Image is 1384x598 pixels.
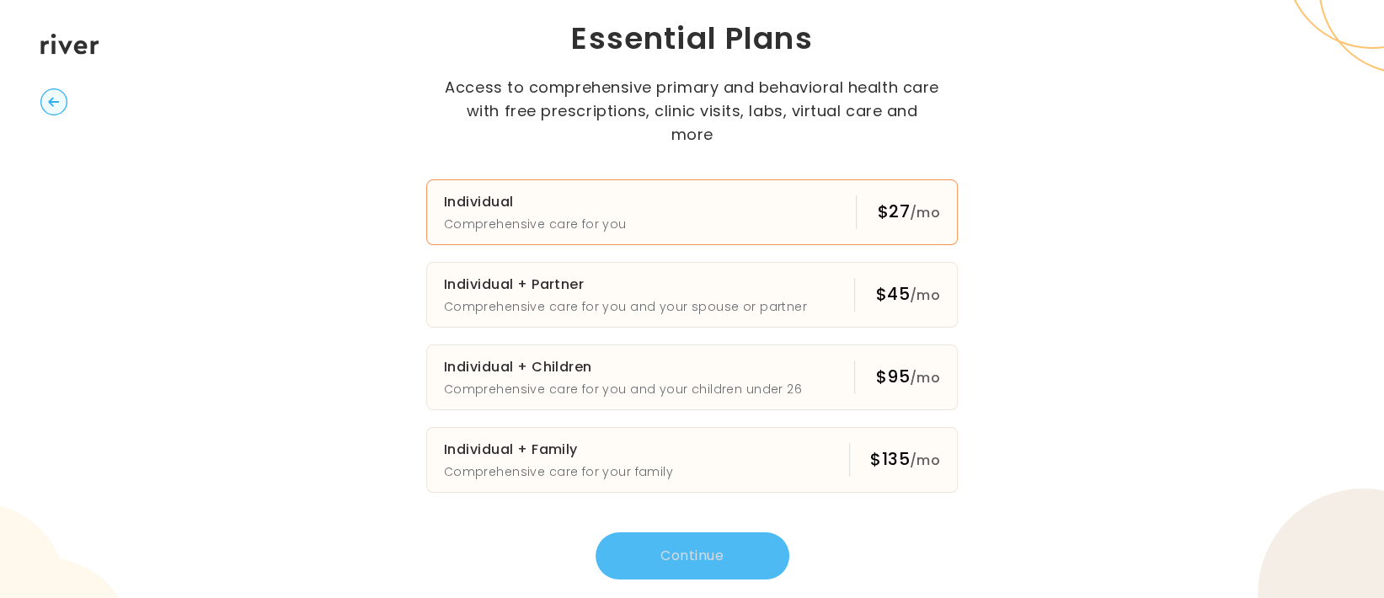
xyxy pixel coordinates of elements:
[910,286,940,305] span: /mo
[596,532,789,579] button: Continue
[444,296,807,317] p: Comprehensive care for you and your spouse or partner
[870,447,940,473] div: $135
[444,438,673,462] h3: Individual + Family
[444,190,627,214] h3: Individual
[360,19,1025,59] h1: Essential Plans
[910,368,940,387] span: /mo
[426,179,959,245] button: IndividualComprehensive care for you$27/mo
[444,273,807,296] h3: Individual + Partner
[426,262,959,328] button: Individual + PartnerComprehensive care for you and your spouse or partner$45/mo
[877,200,940,225] div: $27
[426,344,959,410] button: Individual + ChildrenComprehensive care for you and your children under 26$95/mo
[444,379,802,399] p: Comprehensive care for you and your children under 26
[444,214,627,234] p: Comprehensive care for you
[910,451,940,470] span: /mo
[444,462,673,482] p: Comprehensive care for your family
[875,365,940,390] div: $95
[426,427,959,493] button: Individual + FamilyComprehensive care for your family$135/mo
[444,76,941,147] p: Access to comprehensive primary and behavioral health care with free prescriptions, clinic visits...
[444,355,802,379] h3: Individual + Children
[875,282,940,307] div: $45
[910,203,940,222] span: /mo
